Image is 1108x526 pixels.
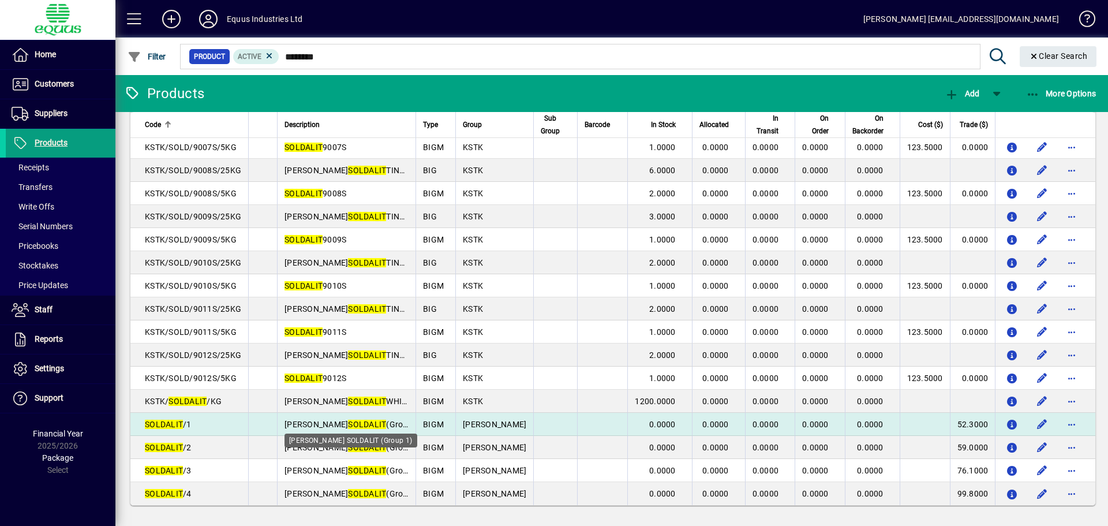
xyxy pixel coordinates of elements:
a: Knowledge Base [1070,2,1094,40]
span: KSTK/SOLD/9009S/5KG [145,235,237,244]
span: Staff [35,305,53,314]
span: KSTK [463,304,483,314]
span: On Order [802,112,829,137]
span: 0.0000 [802,258,829,267]
span: 0.0000 [857,212,884,221]
span: Products [35,138,68,147]
span: KSTK [463,235,483,244]
button: Edit [1032,415,1051,434]
span: BIGM [423,327,444,337]
button: More options [1062,484,1081,503]
span: Description [285,118,320,131]
em: SOLDALIT [145,489,183,498]
span: Package [42,453,73,462]
span: [PERSON_NAME] TINT 9009S [285,212,430,221]
div: Allocated [699,118,739,131]
button: Add [153,9,190,29]
em: SOLDALIT [285,235,323,244]
span: KSTK/SOLD/9012S/25KG [145,350,241,360]
span: KSTK/SOLD/9010S/25KG [145,258,241,267]
td: 123.5000 [900,228,950,251]
span: Stocktakes [12,261,58,270]
span: 1.0000 [649,281,676,290]
td: 123.5000 [900,274,950,297]
span: 0.0000 [702,189,729,198]
span: 2.0000 [649,350,676,360]
span: 1200.0000 [635,397,675,406]
span: KSTK/SOLD/9007S/5KG [145,143,237,152]
span: 0.0000 [802,350,829,360]
div: Products [124,84,204,103]
span: Trade ($) [960,118,988,131]
button: More options [1062,415,1081,434]
button: More options [1062,161,1081,180]
span: 0.0000 [702,212,729,221]
span: KSTK [463,258,483,267]
button: More options [1062,184,1081,203]
span: BIGM [423,235,444,244]
em: SOLDALIT [348,397,386,406]
button: Edit [1032,277,1051,295]
span: 0.0000 [702,258,729,267]
span: In Transit [753,112,779,137]
span: 0.0000 [753,327,779,337]
td: 123.5000 [900,320,950,344]
span: 0.0000 [702,143,729,152]
span: 0.0000 [753,258,779,267]
span: /2 [145,443,192,452]
td: 0.0000 [950,136,995,159]
em: SOLDALIT [348,304,386,314]
span: BIG [423,212,437,221]
span: 0.0000 [802,281,829,290]
span: 0.0000 [702,443,729,452]
a: Home [6,40,115,69]
button: More options [1062,392,1081,411]
em: SOLDALIT [285,189,323,198]
span: On Backorder [852,112,884,137]
span: [PERSON_NAME] TINT 9010S [285,258,430,267]
span: 0.0000 [753,374,779,383]
span: 0.0000 [802,466,829,475]
span: 0.0000 [802,304,829,314]
span: Cost ($) [918,118,943,131]
span: 0.0000 [702,327,729,337]
button: More options [1062,230,1081,249]
em: SOLDALIT [285,281,323,290]
em: SOLDALIT [348,166,386,175]
span: [PERSON_NAME] (Group 1) [285,420,422,429]
span: Group [463,118,482,131]
span: /4 [145,489,192,498]
span: 0.0000 [857,443,884,452]
span: 0.0000 [857,304,884,314]
span: Pricebooks [12,241,58,251]
em: SOLDALIT [145,443,183,452]
span: 1.0000 [649,143,676,152]
button: More options [1062,253,1081,272]
span: 0.0000 [753,489,779,498]
span: 1.0000 [649,235,676,244]
span: 0.0000 [702,166,729,175]
span: 0.0000 [857,466,884,475]
span: 0.0000 [649,443,676,452]
span: Product [194,51,225,62]
em: SOLDALIT [348,420,386,429]
span: BIGM [423,420,444,429]
a: Staff [6,296,115,324]
button: More options [1062,461,1081,480]
em: SOLDALIT [169,397,207,406]
span: 0.0000 [857,374,884,383]
span: 0.0000 [702,304,729,314]
button: Edit [1032,300,1051,318]
span: BIGM [423,466,444,475]
span: KSTK [463,350,483,360]
button: Add [942,83,982,104]
a: Customers [6,70,115,99]
span: 0.0000 [753,350,779,360]
em: SOLDALIT [285,143,323,152]
span: Settings [35,364,64,373]
span: 0.0000 [802,235,829,244]
button: More options [1062,438,1081,457]
button: Edit [1032,184,1051,203]
span: 9010S [285,281,346,290]
div: In Transit [753,112,789,137]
